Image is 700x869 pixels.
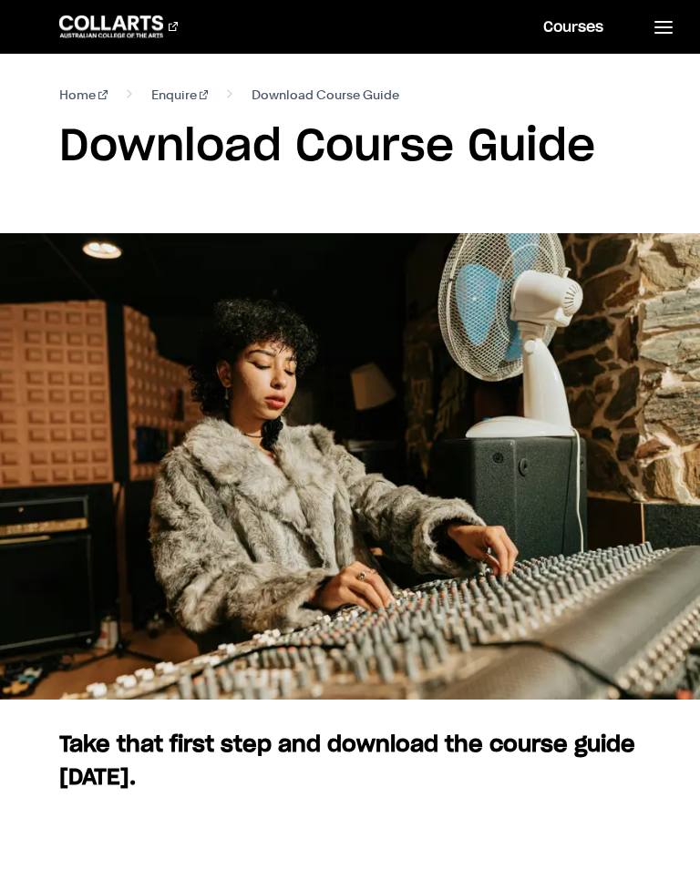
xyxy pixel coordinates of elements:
a: Enquire [151,84,209,106]
span: Download Course Guide [252,84,399,106]
strong: Take that first step and download the course guide [DATE]. [59,734,635,789]
a: Home [59,84,108,106]
div: Go to homepage [59,15,178,37]
h1: Download Course Guide [59,120,640,175]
